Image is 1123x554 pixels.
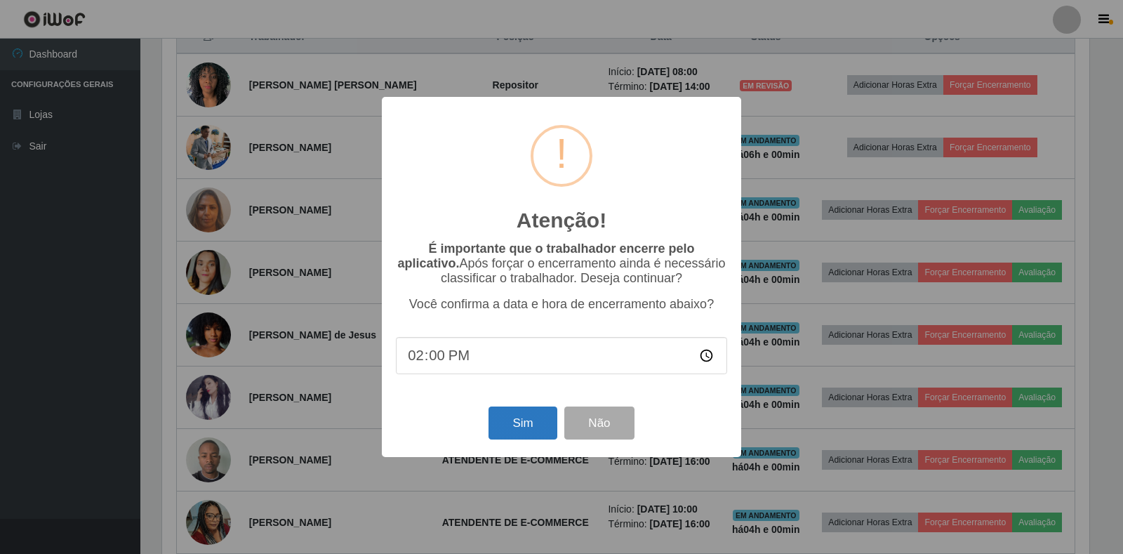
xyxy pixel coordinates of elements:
[396,297,727,312] p: Você confirma a data e hora de encerramento abaixo?
[564,407,634,440] button: Não
[396,242,727,286] p: Após forçar o encerramento ainda é necessário classificar o trabalhador. Deseja continuar?
[397,242,694,270] b: É importante que o trabalhador encerre pelo aplicativo.
[517,208,606,233] h2: Atenção!
[489,407,557,440] button: Sim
